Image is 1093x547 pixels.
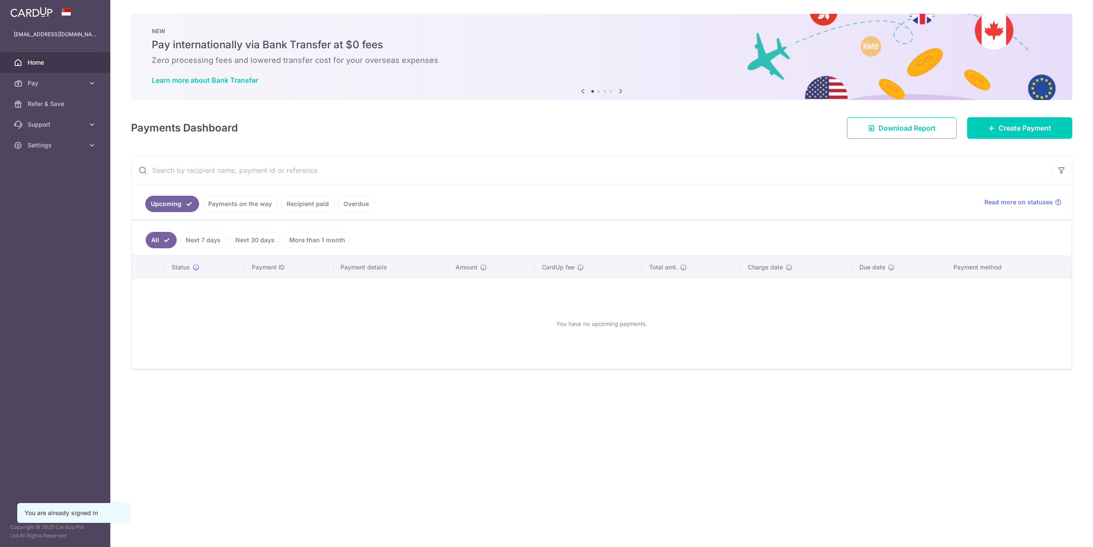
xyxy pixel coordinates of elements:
span: Create Payment [999,123,1051,133]
a: Payments on the way [203,196,278,212]
a: Upcoming [145,196,199,212]
span: Status [172,263,190,272]
img: CardUp [10,7,53,17]
span: Total amt. [649,263,678,272]
h6: Zero processing fees and lowered transfer cost for your overseas expenses [152,55,1052,66]
a: Create Payment [967,117,1072,139]
a: Next 7 days [180,232,226,248]
span: CardUp fee [542,263,575,272]
a: More than 1 month [284,232,351,248]
span: Download Report [878,123,936,133]
a: Learn more about Bank Transfer [152,76,258,84]
th: Payment method [946,256,1071,278]
a: All [146,232,177,248]
th: Payment ID [245,256,334,278]
h4: Payments Dashboard [131,120,238,136]
span: Amount [456,263,478,272]
span: Refer & Save [28,100,84,108]
a: Overdue [338,196,375,212]
th: Payment details [334,256,449,278]
span: Home [28,58,84,67]
a: Next 30 days [230,232,280,248]
p: NEW [152,28,1052,34]
span: Pay [28,79,84,88]
div: You have no upcoming payments. [142,286,1061,362]
input: Search by recipient name, payment id or reference [131,156,1051,184]
div: You are already signed in [25,509,120,517]
a: Recipient paid [281,196,334,212]
span: Read more on statuses [984,198,1053,206]
img: Bank transfer banner [131,14,1072,100]
span: Settings [28,141,84,150]
a: Download Report [847,117,957,139]
h5: Pay internationally via Bank Transfer at $0 fees [152,38,1052,52]
span: Charge date [748,263,783,272]
span: Due date [859,263,885,272]
span: Support [28,120,84,129]
a: Read more on statuses [984,198,1062,206]
p: [EMAIL_ADDRESS][DOMAIN_NAME] [14,30,97,39]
